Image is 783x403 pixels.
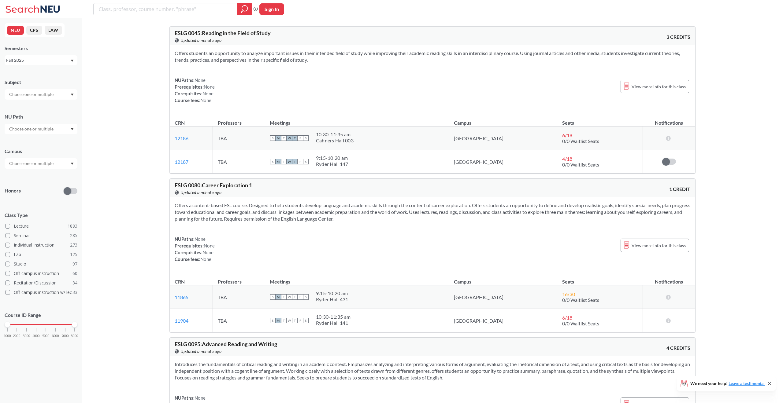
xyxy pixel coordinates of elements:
[213,150,265,174] td: TBA
[195,77,206,83] span: None
[5,312,77,319] p: Course ID Range
[5,113,77,120] div: NU Path
[5,158,77,169] div: Dropdown arrow
[5,124,77,134] div: Dropdown arrow
[6,160,58,167] input: Choose one or multiple
[52,334,59,338] span: 6000
[23,334,30,338] span: 3000
[303,318,309,323] span: S
[72,289,77,296] span: 33
[175,361,690,381] section: Introduces the fundamentals of critical reading and writing in an academic context. Emphasizes an...
[6,57,70,64] div: Fall 2025
[449,285,557,309] td: [GEOGRAPHIC_DATA]
[562,321,599,326] span: 0/0 Waitlist Seats
[562,156,572,162] span: 4 / 18
[175,236,215,262] div: NUPaths: Prerequisites: Corequisites: Course fees:
[5,45,77,52] div: Semesters
[632,242,686,249] span: View more info for this class
[71,163,74,165] svg: Dropdown arrow
[175,278,185,285] div: CRN
[729,381,765,386] a: Leave a testimonial
[316,296,348,302] div: Ryder Hall 431
[6,125,58,133] input: Choose one or multiple
[195,236,206,242] span: None
[292,294,298,300] span: T
[270,159,276,164] span: S
[276,318,281,323] span: M
[70,242,77,248] span: 273
[72,280,77,286] span: 34
[287,159,292,164] span: W
[276,294,281,300] span: M
[287,294,292,300] span: W
[7,26,24,35] button: NEU
[175,202,690,222] section: Offers a content-based ESL course. Designed to help students develop language and academic skills...
[292,159,298,164] span: T
[316,290,348,296] div: 9:15 - 10:20 am
[281,135,287,141] span: T
[5,260,77,268] label: Studio
[70,232,77,239] span: 285
[5,251,77,258] label: Lab
[270,135,276,141] span: S
[643,113,695,126] th: Notifications
[71,60,74,62] svg: Dropdown arrow
[180,37,221,44] span: Updated a minute ago
[265,113,449,126] th: Meetings
[175,119,185,126] div: CRN
[175,77,215,104] div: NUPaths: Prerequisites: Corequisites: Course fees:
[241,5,248,13] svg: magnifying glass
[213,126,265,150] td: TBA
[292,135,298,141] span: T
[287,318,292,323] span: W
[562,138,599,144] span: 0/0 Waitlist Seats
[562,297,599,303] span: 0/0 Waitlist Seats
[259,3,284,15] button: Sign In
[298,294,303,300] span: F
[175,294,188,300] a: 11865
[71,334,78,338] span: 8000
[213,113,265,126] th: Professors
[45,26,62,35] button: LAW
[449,272,557,285] th: Campus
[669,186,690,192] span: 1 CREDIT
[316,137,354,144] div: Cahners Hall 003
[13,334,20,338] span: 2000
[449,150,557,174] td: [GEOGRAPHIC_DATA]
[270,294,276,300] span: S
[303,135,309,141] span: S
[5,269,77,277] label: Off-campus instruction
[270,318,276,323] span: S
[632,83,686,90] span: View more info for this class
[557,113,643,126] th: Seats
[666,345,690,351] span: 4 CREDITS
[175,341,277,347] span: ESLG 0095 : Advanced Reading and Writing
[281,318,287,323] span: T
[287,135,292,141] span: W
[200,256,211,262] span: None
[180,189,221,196] span: Updated a minute ago
[202,91,213,96] span: None
[213,309,265,332] td: TBA
[195,395,206,401] span: None
[276,135,281,141] span: M
[292,318,298,323] span: T
[68,223,77,229] span: 1883
[316,161,348,167] div: Ryder Hall 147
[175,182,252,189] span: ESLG 0080 : Career Exploration 1
[32,334,40,338] span: 4000
[5,79,77,86] div: Subject
[690,381,765,386] span: We need your help!
[5,222,77,230] label: Lecture
[666,34,690,40] span: 3 CREDITS
[316,314,351,320] div: 10:30 - 11:35 am
[175,318,188,324] a: 11904
[449,309,557,332] td: [GEOGRAPHIC_DATA]
[303,294,309,300] span: S
[557,272,643,285] th: Seats
[42,334,50,338] span: 5000
[200,97,211,103] span: None
[298,318,303,323] span: F
[5,232,77,240] label: Seminar
[237,3,252,15] div: magnifying glass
